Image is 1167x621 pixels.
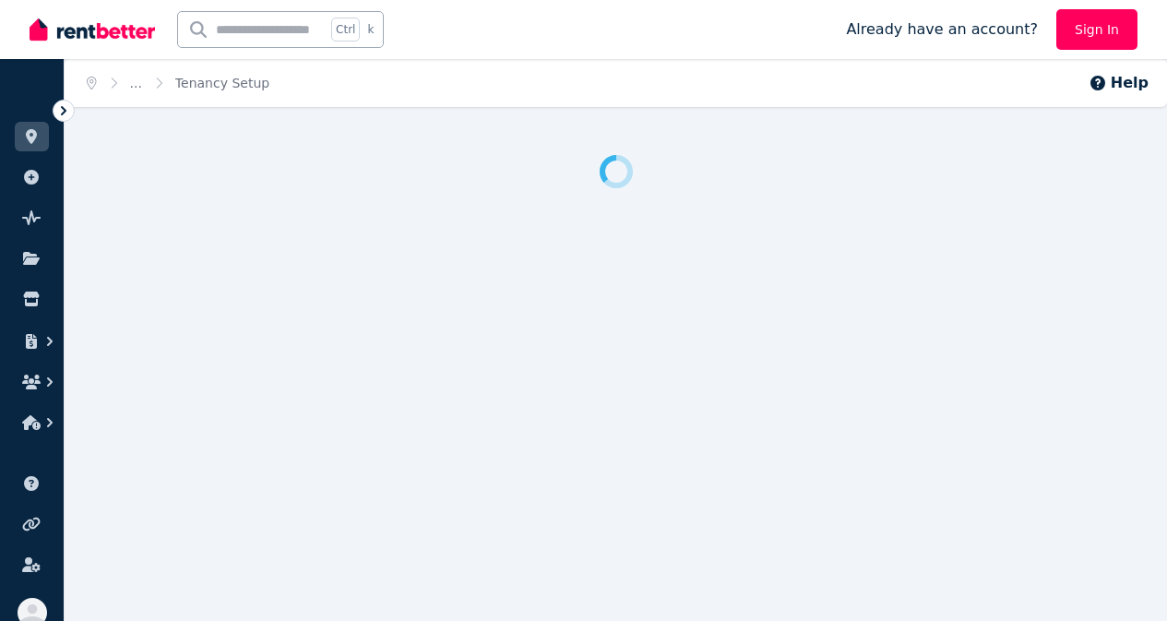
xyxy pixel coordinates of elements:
[1056,9,1137,50] a: Sign In
[1089,72,1149,94] button: Help
[130,76,142,90] a: ...
[331,18,360,42] span: Ctrl
[846,18,1038,41] span: Already have an account?
[367,22,374,37] span: k
[30,16,155,43] img: RentBetter
[65,59,292,107] nav: Breadcrumb
[175,74,269,92] span: Tenancy Setup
